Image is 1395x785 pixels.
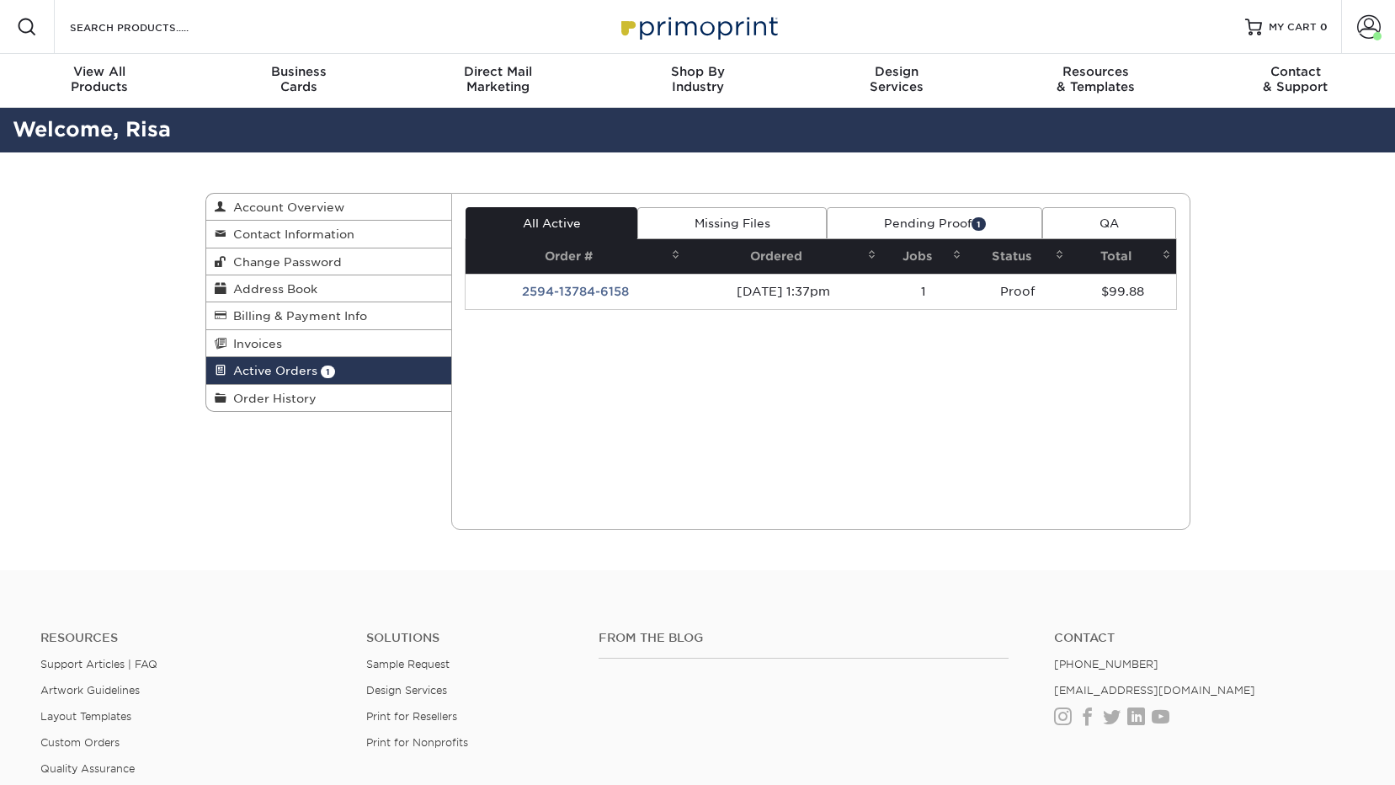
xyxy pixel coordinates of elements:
span: Shop By [598,64,797,79]
a: Invoices [206,330,452,357]
a: Quality Assurance [40,762,135,775]
span: Active Orders [226,364,317,377]
a: DesignServices [797,54,997,108]
span: Design [797,64,997,79]
a: Sample Request [366,658,450,670]
a: Contact [1054,631,1355,645]
span: Business [200,64,399,79]
span: Invoices [226,337,282,350]
td: $99.88 [1069,274,1175,309]
a: Print for Nonprofits [366,736,468,749]
td: [DATE] 1:37pm [685,274,881,309]
div: Cards [200,64,399,94]
span: Contact Information [226,227,354,241]
th: Total [1069,239,1175,274]
span: Contact [1195,64,1395,79]
div: & Support [1195,64,1395,94]
a: Account Overview [206,194,452,221]
th: Status [966,239,1070,274]
a: QA [1042,207,1175,239]
a: Missing Files [637,207,827,239]
a: Active Orders 1 [206,357,452,384]
div: Marketing [398,64,598,94]
td: 2594-13784-6158 [466,274,685,309]
span: Order History [226,392,317,405]
a: Support Articles | FAQ [40,658,157,670]
a: Design Services [366,684,447,697]
a: Print for Resellers [366,710,457,723]
th: Jobs [881,239,966,274]
span: Address Book [226,282,317,296]
a: [PHONE_NUMBER] [1054,658,1158,670]
a: Layout Templates [40,710,131,723]
a: [EMAIL_ADDRESS][DOMAIN_NAME] [1054,684,1255,697]
a: Shop ByIndustry [598,54,797,108]
a: Pending Proof1 [827,207,1042,239]
span: Resources [997,64,1196,79]
span: 1 [972,217,986,230]
a: BusinessCards [200,54,399,108]
input: SEARCH PRODUCTS..... [68,17,232,37]
a: Contact& Support [1195,54,1395,108]
h4: Solutions [366,631,573,645]
div: Services [797,64,997,94]
div: & Templates [997,64,1196,94]
th: Order # [466,239,685,274]
h4: From the Blog [599,631,1009,645]
a: Contact Information [206,221,452,248]
a: Artwork Guidelines [40,684,140,697]
a: Order History [206,385,452,411]
span: Billing & Payment Info [226,309,367,323]
a: Resources& Templates [997,54,1196,108]
a: Direct MailMarketing [398,54,598,108]
span: 1 [321,366,335,378]
a: Address Book [206,275,452,302]
img: Primoprint [614,8,782,45]
span: 0 [1320,21,1328,33]
span: MY CART [1269,20,1317,35]
a: All Active [466,207,637,239]
td: Proof [966,274,1070,309]
span: Account Overview [226,200,344,214]
a: Custom Orders [40,736,120,749]
a: Change Password [206,248,452,275]
h4: Resources [40,631,341,645]
td: 1 [881,274,966,309]
th: Ordered [685,239,881,274]
span: Change Password [226,255,342,269]
a: Billing & Payment Info [206,302,452,329]
span: Direct Mail [398,64,598,79]
div: Industry [598,64,797,94]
